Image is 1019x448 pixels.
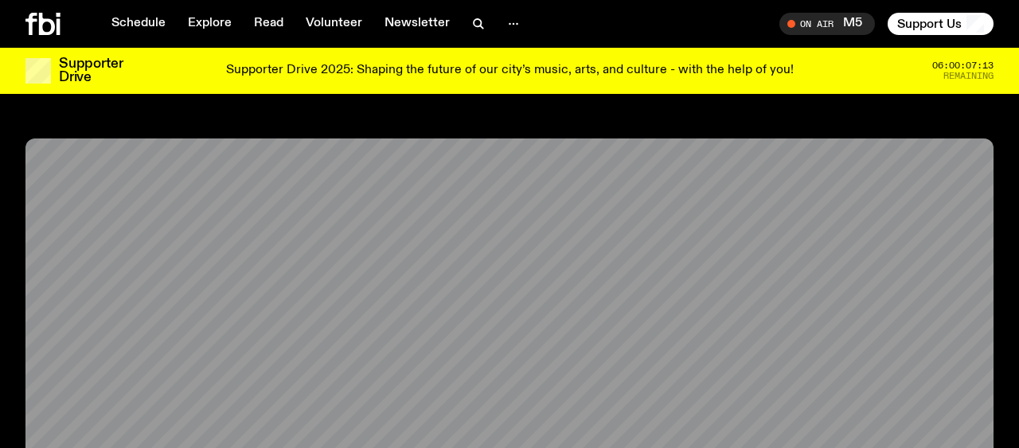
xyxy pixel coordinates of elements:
span: 06:00:07:13 [932,61,994,70]
p: Supporter Drive 2025: Shaping the future of our city’s music, arts, and culture - with the help o... [226,64,794,78]
span: Remaining [943,72,994,80]
button: On AirM5 [779,13,875,35]
h3: Supporter Drive [59,57,123,84]
a: Schedule [102,13,175,35]
a: Explore [178,13,241,35]
span: Support Us [897,17,962,31]
button: Support Us [888,13,994,35]
a: Volunteer [296,13,372,35]
a: Read [244,13,293,35]
a: Newsletter [375,13,459,35]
